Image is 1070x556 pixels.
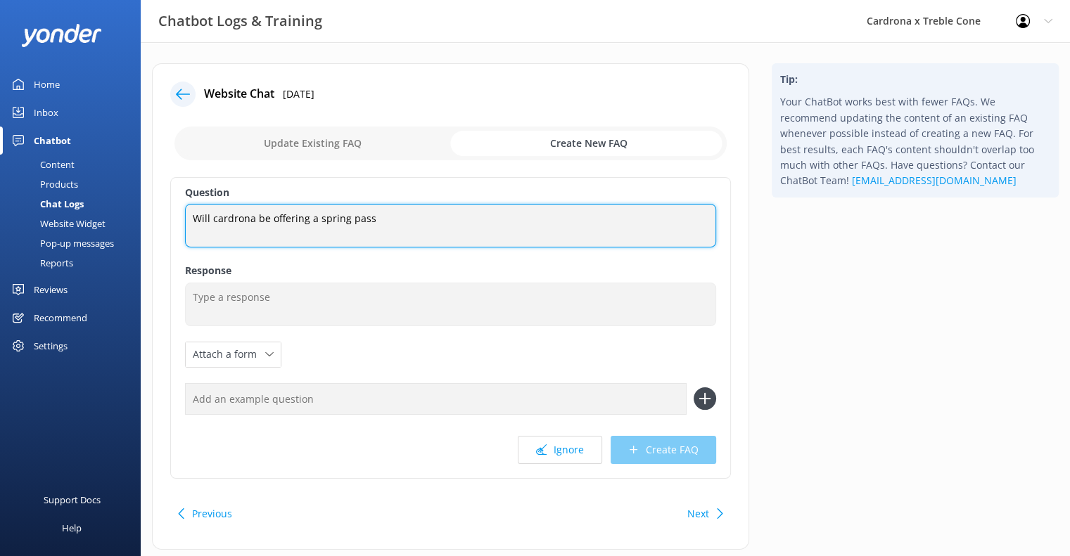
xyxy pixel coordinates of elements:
[8,155,75,174] div: Content
[687,500,709,528] button: Next
[34,70,60,98] div: Home
[8,214,141,233] a: Website Widget
[185,383,687,415] input: Add an example question
[34,332,68,360] div: Settings
[8,214,106,233] div: Website Widget
[8,194,84,214] div: Chat Logs
[158,10,322,32] h3: Chatbot Logs & Training
[62,514,82,542] div: Help
[34,127,71,155] div: Chatbot
[8,253,141,273] a: Reports
[8,253,73,273] div: Reports
[8,174,141,194] a: Products
[34,98,58,127] div: Inbox
[193,347,265,362] span: Attach a form
[8,194,141,214] a: Chat Logs
[185,204,716,247] textarea: Will cardrona be offering a spring pass
[8,233,141,253] a: Pop-up messages
[185,263,716,278] label: Response
[780,94,1050,188] p: Your ChatBot works best with fewer FAQs. We recommend updating the content of an existing FAQ whe...
[34,304,87,332] div: Recommend
[852,174,1017,187] a: [EMAIL_ADDRESS][DOMAIN_NAME]
[283,86,314,102] p: [DATE]
[8,155,141,174] a: Content
[44,486,101,514] div: Support Docs
[21,24,102,47] img: yonder-white-logo.png
[204,85,274,103] h4: Website Chat
[8,233,114,253] div: Pop-up messages
[192,500,232,528] button: Previous
[8,174,78,194] div: Products
[518,436,602,464] button: Ignore
[34,276,68,304] div: Reviews
[780,72,1050,87] h4: Tip:
[185,185,716,200] label: Question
